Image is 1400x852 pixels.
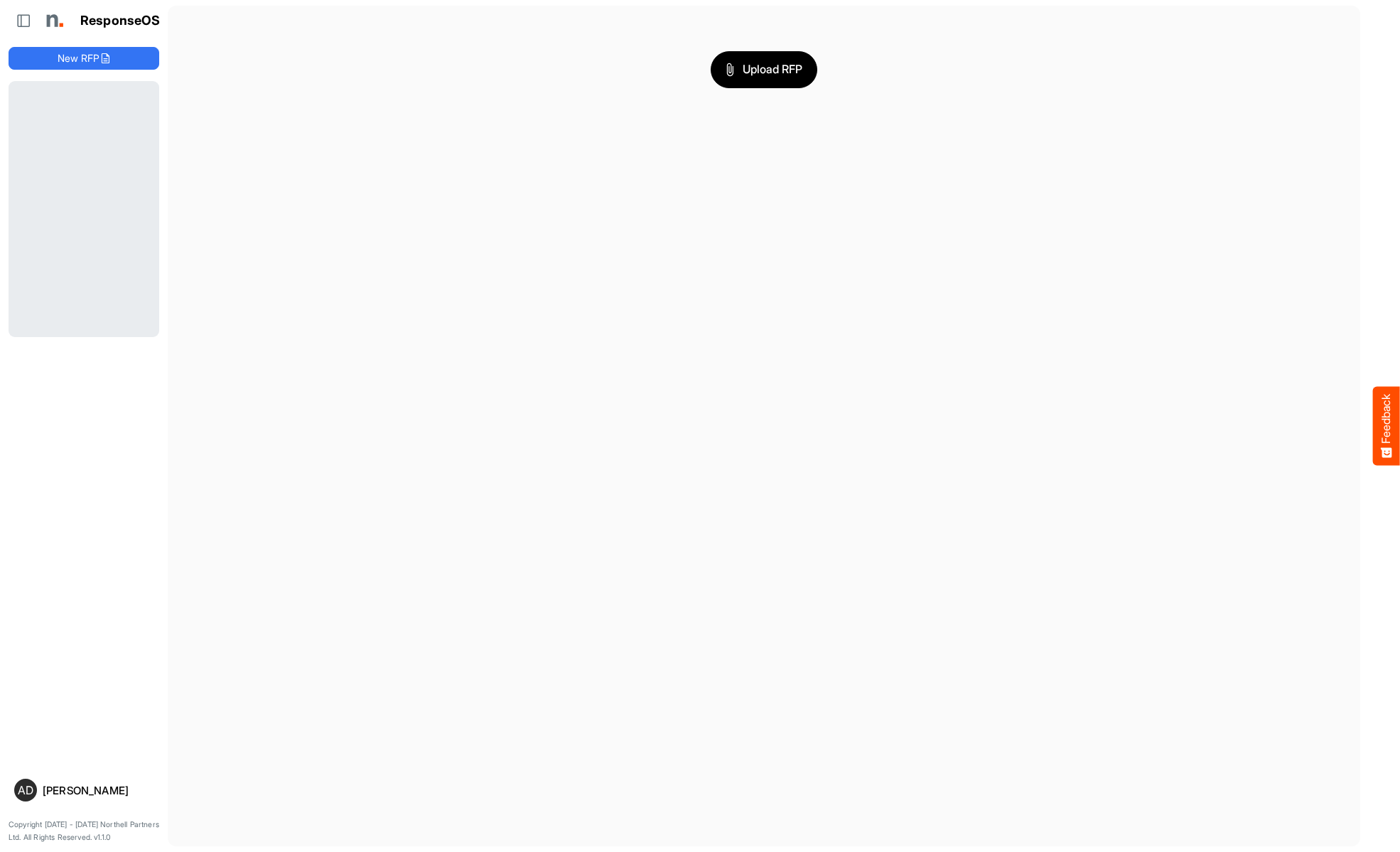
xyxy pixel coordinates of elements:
[9,81,159,336] div: Loading...
[726,60,802,79] span: Upload RFP
[9,819,159,843] p: Copyright [DATE] - [DATE] Northell Partners Ltd. All Rights Reserved. v1.1.0
[9,47,159,70] button: New RFP
[1373,387,1400,466] button: Feedback
[39,6,68,35] img: Northell
[711,51,817,88] button: Upload RFP
[80,14,161,28] h1: ResponseOS
[18,784,33,796] span: AD
[43,785,154,796] div: [PERSON_NAME]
